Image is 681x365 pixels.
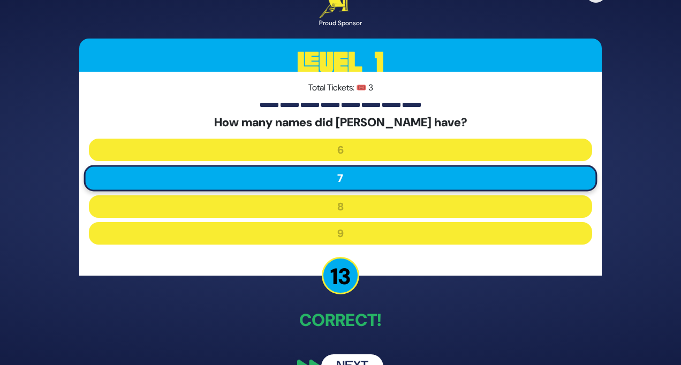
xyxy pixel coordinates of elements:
[84,165,597,191] button: 7
[89,222,592,245] button: 9
[319,18,362,28] div: Proud Sponsor
[89,195,592,218] button: 8
[79,39,602,87] h3: Level 1
[89,81,592,94] p: Total Tickets: 🎟️ 3
[89,116,592,130] h5: How many names did [PERSON_NAME] have?
[89,139,592,161] button: 6
[322,257,359,294] p: 13
[79,307,602,333] p: Correct!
